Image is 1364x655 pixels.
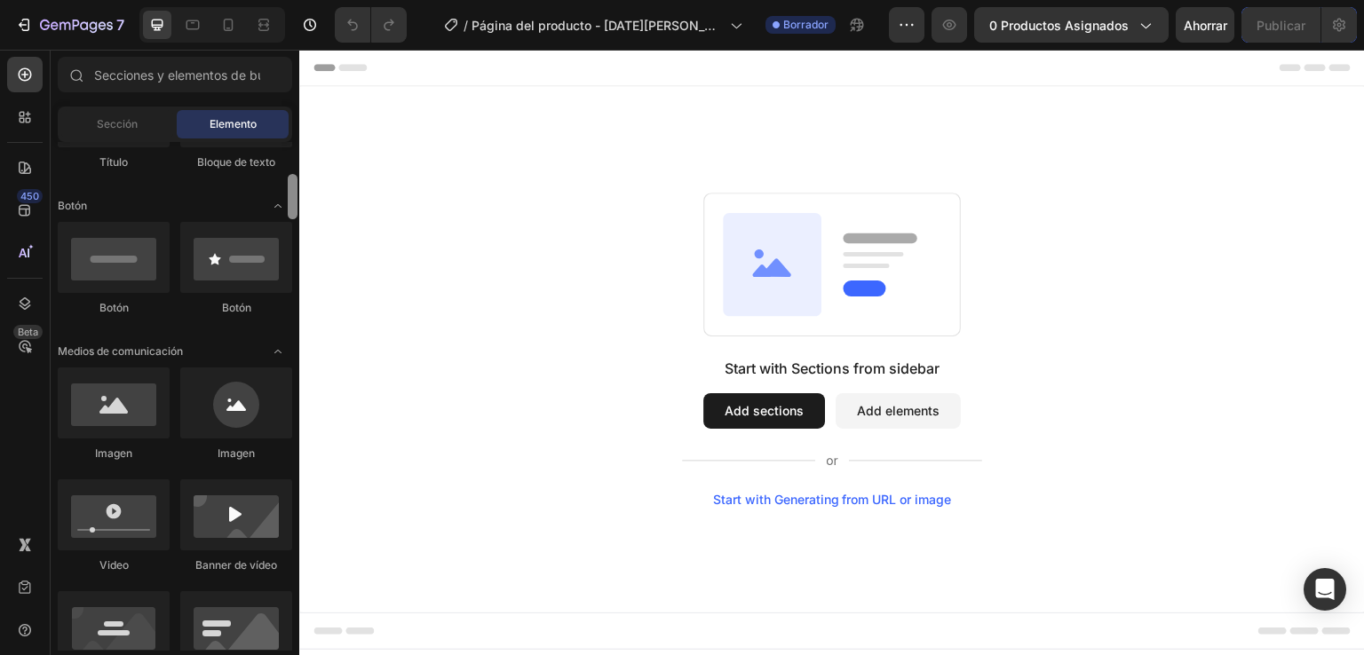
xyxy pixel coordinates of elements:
[335,7,407,43] div: Deshacer/Rehacer
[783,18,829,31] font: Borrador
[195,558,277,572] font: Banner de vídeo
[99,301,129,314] font: Botón
[264,192,292,220] span: Abrir con palanca
[1184,18,1227,33] font: Ahorrar
[197,155,275,169] font: Bloque de texto
[222,301,251,314] font: Botón
[464,18,468,33] font: /
[1176,7,1234,43] button: Ahorrar
[58,199,87,212] font: Botón
[99,155,128,169] font: Título
[97,117,138,130] font: Sección
[1241,7,1320,43] button: Publicar
[414,443,653,457] div: Start with Generating from URL or image
[7,7,132,43] button: 7
[95,446,132,460] font: Imagen
[20,190,39,202] font: 450
[58,57,292,92] input: Secciones y elementos de búsqueda
[116,16,124,34] font: 7
[218,446,255,460] font: Imagen
[404,343,526,379] button: Add sections
[264,337,292,366] span: Abrir con palanca
[425,308,640,329] div: Start with Sections from sidebar
[58,344,183,358] font: Medios de comunicación
[536,343,662,379] button: Add elements
[989,18,1129,33] font: 0 productos asignados
[210,117,257,130] font: Elemento
[1257,18,1305,33] font: Publicar
[472,18,723,51] font: Página del producto - [DATE][PERSON_NAME] 18:35:07
[974,7,1169,43] button: 0 productos asignados
[1304,568,1346,611] div: Abrir Intercom Messenger
[18,326,38,338] font: Beta
[99,558,129,572] font: Video
[299,50,1364,655] iframe: Área de diseño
